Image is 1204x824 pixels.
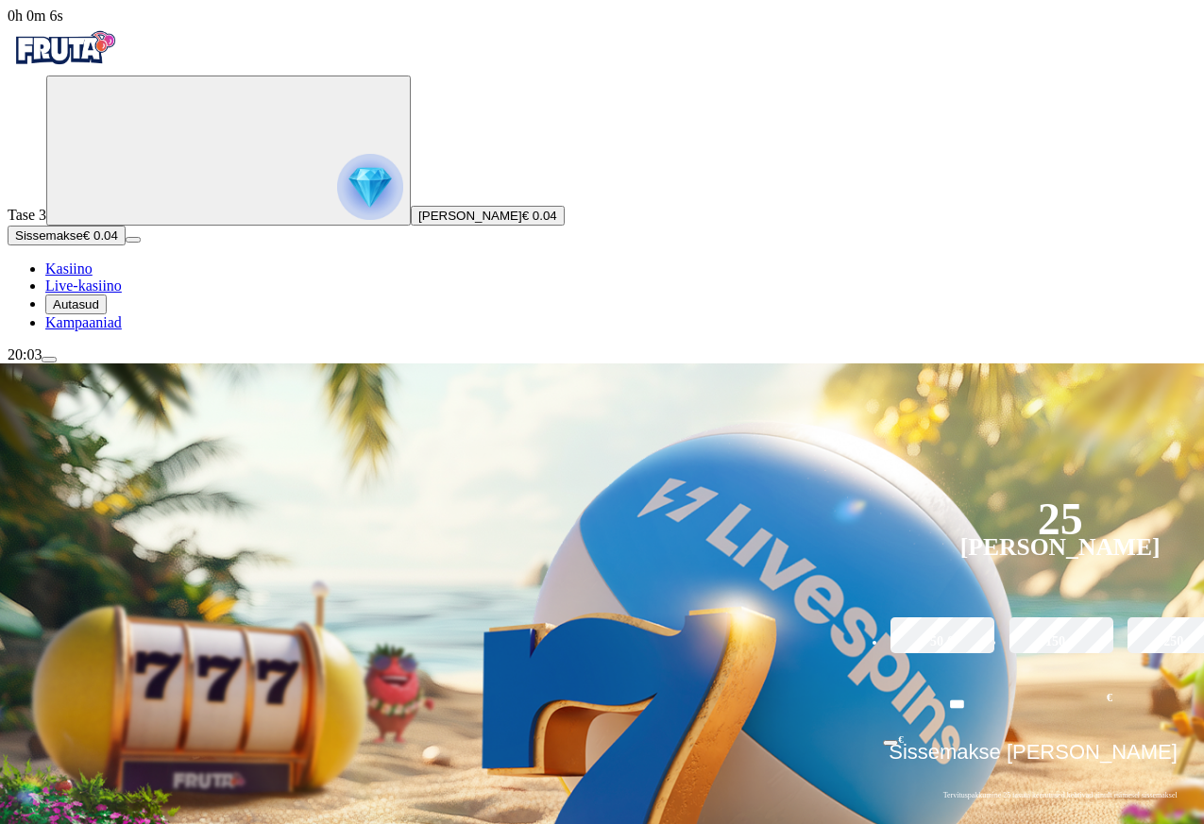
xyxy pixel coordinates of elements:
span: € 0.04 [83,228,118,243]
span: € [898,733,904,745]
img: Fruta [8,25,121,72]
button: [PERSON_NAME]€ 0.04 [411,206,565,226]
img: reward progress [337,154,403,220]
span: user session time [8,8,63,24]
label: 50 € [886,614,997,669]
span: Kasiino [45,261,93,277]
button: menu [42,357,57,362]
button: reward progress [46,76,411,226]
button: menu [126,237,141,243]
span: Sissemakse [PERSON_NAME] [889,740,1178,778]
span: Tase 3 [8,207,46,223]
span: Sissemakse [15,228,83,243]
label: 150 € [1005,614,1116,669]
nav: Primary [8,25,1196,331]
a: poker-chip iconLive-kasiino [45,277,122,294]
div: 25 [1038,508,1083,530]
div: [PERSON_NAME] [960,536,1161,559]
a: diamond iconKasiino [45,261,93,277]
span: 20:03 [8,346,42,362]
span: Kampaaniad [45,314,122,330]
button: Sissemakseplus icon€ 0.04 [8,226,126,245]
a: gift-inverted iconKampaaniad [45,314,122,330]
button: reward iconAutasud [45,294,107,314]
span: € [1107,689,1112,707]
span: € 0.04 [522,209,557,223]
a: Fruta [8,59,121,75]
span: [PERSON_NAME] [418,209,522,223]
span: Live-kasiino [45,277,122,294]
span: Autasud [53,297,99,311]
